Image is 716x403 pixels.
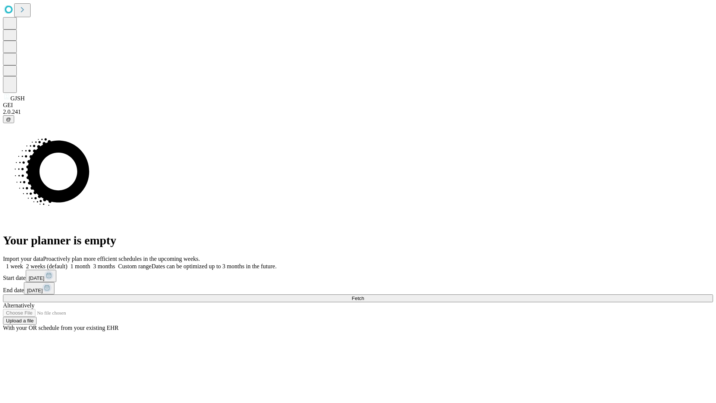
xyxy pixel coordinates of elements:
div: Start date [3,270,713,282]
span: Fetch [352,296,364,301]
h1: Your planner is empty [3,234,713,247]
span: 1 month [70,263,90,269]
span: Custom range [118,263,151,269]
span: 2 weeks (default) [26,263,67,269]
span: @ [6,116,11,122]
button: [DATE] [24,282,54,294]
div: 2.0.241 [3,109,713,115]
span: With your OR schedule from your existing EHR [3,325,119,331]
button: Upload a file [3,317,37,325]
div: GEI [3,102,713,109]
span: GJSH [10,95,25,101]
span: Alternatively [3,302,34,309]
button: Fetch [3,294,713,302]
span: [DATE] [29,275,44,281]
button: @ [3,115,14,123]
div: End date [3,282,713,294]
span: Import your data [3,256,43,262]
button: [DATE] [26,270,56,282]
span: Dates can be optimized up to 3 months in the future. [151,263,276,269]
span: [DATE] [27,288,43,293]
span: 1 week [6,263,23,269]
span: Proactively plan more efficient schedules in the upcoming weeks. [43,256,200,262]
span: 3 months [93,263,115,269]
